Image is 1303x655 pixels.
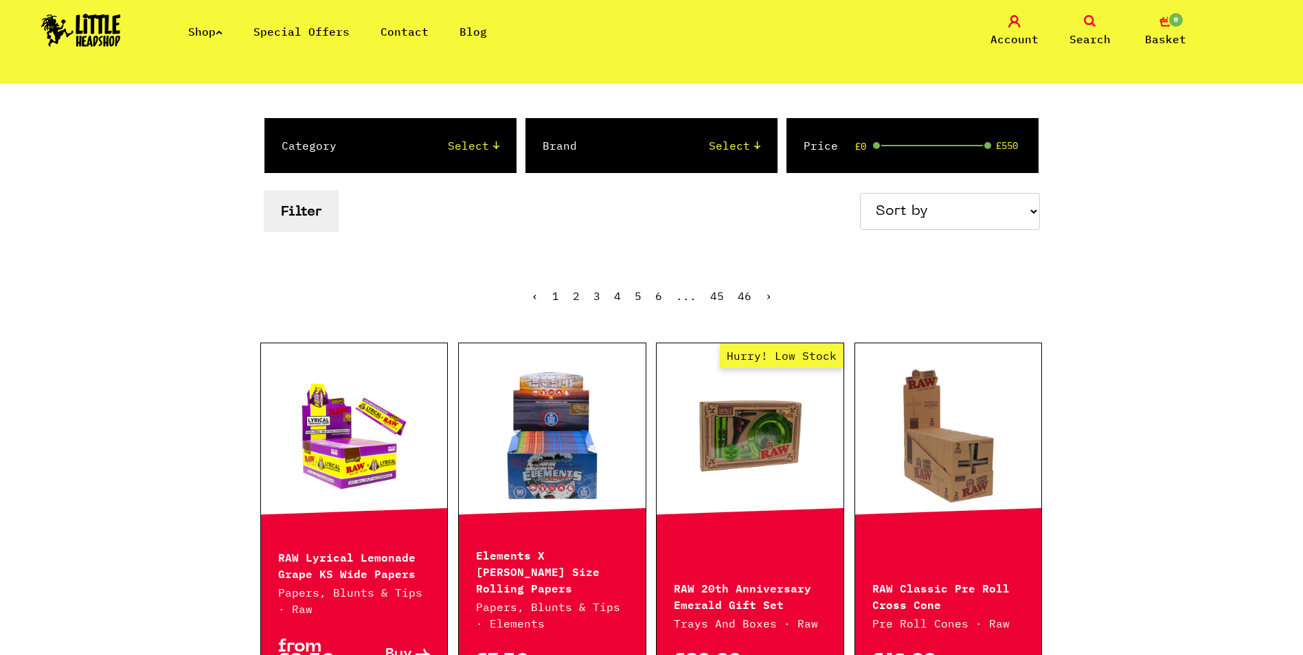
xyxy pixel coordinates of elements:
li: « Previous [532,290,539,301]
p: Papers, Blunts & Tips · Raw [278,584,431,617]
span: Search [1069,31,1111,47]
p: RAW 20th Anniversary Emerald Gift Set [674,579,826,612]
label: Category [282,137,337,154]
span: £550 [996,140,1018,151]
p: RAW Classic Pre Roll Cross Cone [872,579,1025,612]
a: Contact [381,25,429,38]
button: Filter [264,190,339,232]
a: 0 Basket [1131,15,1200,47]
a: 2 [573,289,580,303]
p: Pre Roll Cones · Raw [872,615,1025,632]
label: Price [804,137,838,154]
a: 3 [593,289,600,303]
label: Brand [543,137,577,154]
a: Search [1056,15,1124,47]
span: £0 [855,141,866,152]
span: 1 [552,289,559,303]
p: RAW Lyrical Lemonade Grape KS Wide Papers [278,548,431,581]
span: Basket [1145,31,1186,47]
a: Next » [765,289,772,303]
a: Special Offers [253,25,350,38]
a: 46 [738,289,751,303]
img: Little Head Shop Logo [41,14,121,47]
span: Account [990,31,1039,47]
a: 45 [710,289,724,303]
p: Trays And Boxes · Raw [674,615,826,632]
p: Papers, Blunts & Tips · Elements [476,599,628,632]
a: 4 [614,289,621,303]
span: Hurry! Low Stock [720,343,843,368]
a: Blog [460,25,487,38]
a: 5 [635,289,642,303]
a: Shop [188,25,223,38]
span: ... [676,289,696,303]
a: Hurry! Low Stock [657,367,843,505]
p: Elements X [PERSON_NAME] Size Rolling Papers [476,546,628,595]
a: 6 [655,289,662,303]
span: ‹ [532,289,539,303]
span: 0 [1168,12,1184,28]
